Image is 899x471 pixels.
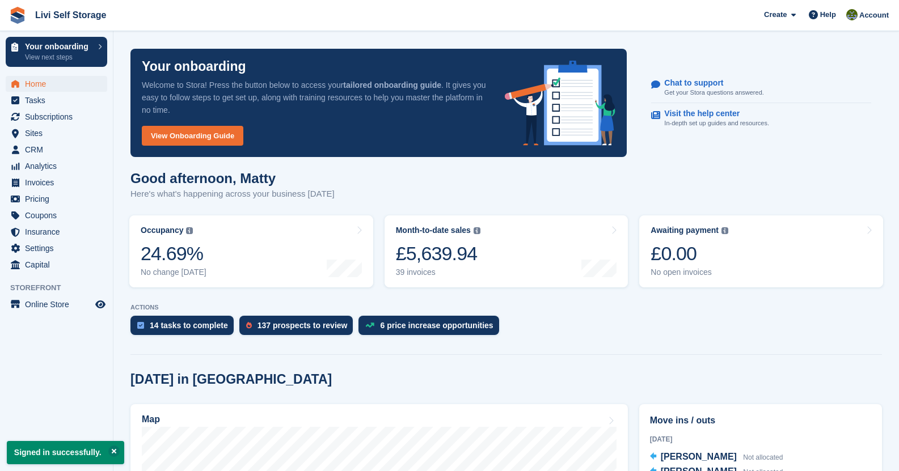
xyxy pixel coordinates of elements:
a: Chat to support Get your Stora questions answered. [651,73,871,104]
span: Online Store [25,296,93,312]
a: View Onboarding Guide [142,126,243,146]
span: Capital [25,257,93,273]
h1: Good afternoon, Matty [130,171,335,186]
div: No open invoices [651,268,728,277]
p: Your onboarding [142,60,246,73]
span: Not allocated [743,453,783,461]
a: Occupancy 24.69% No change [DATE] [129,215,373,287]
a: menu [6,125,107,141]
p: Get your Stora questions answered. [664,88,763,97]
div: 6 price increase opportunities [380,321,493,330]
span: Subscriptions [25,109,93,125]
div: [DATE] [650,434,871,444]
span: Coupons [25,207,93,223]
a: Livi Self Storage [31,6,111,24]
a: menu [6,191,107,207]
p: Here's what's happening across your business [DATE] [130,188,335,201]
a: menu [6,142,107,158]
span: Create [764,9,787,20]
a: menu [6,207,107,223]
span: Pricing [25,191,93,207]
span: Analytics [25,158,93,174]
img: Matty Bulman [846,9,858,20]
span: Help [820,9,836,20]
a: Month-to-date sales £5,639.94 39 invoices [385,215,628,287]
img: icon-info-grey-7440780725fd019a000dd9b08b2336e03edf1995a4989e88bcd33f0948082b44.svg [474,227,480,234]
a: Awaiting payment £0.00 No open invoices [639,215,883,287]
p: View next steps [25,52,92,62]
a: menu [6,109,107,125]
img: stora-icon-8386f47178a22dfd0bd8f6a31ec36ba5ce8667c1dd55bd0f319d3a0aa187defe.svg [9,7,26,24]
h2: [DATE] in [GEOGRAPHIC_DATA] [130,372,332,387]
span: Account [859,10,889,21]
a: 14 tasks to complete [130,316,239,341]
a: menu [6,92,107,108]
div: Occupancy [141,226,183,235]
span: Settings [25,240,93,256]
span: Home [25,76,93,92]
a: menu [6,224,107,240]
img: price_increase_opportunities-93ffe204e8149a01c8c9dc8f82e8f89637d9d84a8eef4429ea346261dce0b2c0.svg [365,323,374,328]
a: menu [6,240,107,256]
span: Insurance [25,224,93,240]
div: 39 invoices [396,268,480,277]
p: In-depth set up guides and resources. [664,118,769,128]
a: menu [6,175,107,190]
a: menu [6,76,107,92]
p: Signed in successfully. [7,441,124,464]
a: Preview store [94,298,107,311]
img: prospect-51fa495bee0391a8d652442698ab0144808aea92771e9ea1ae160a38d050c398.svg [246,322,252,329]
img: icon-info-grey-7440780725fd019a000dd9b08b2336e03edf1995a4989e88bcd33f0948082b44.svg [186,227,193,234]
div: Awaiting payment [651,226,719,235]
h2: Move ins / outs [650,414,871,427]
img: onboarding-info-6c161a55d2c0e0a8cae90662b2fe09162a5109e8cc188191df67fb4f79e88e88.svg [505,61,616,146]
div: 14 tasks to complete [150,321,228,330]
p: Visit the help center [664,109,760,118]
span: CRM [25,142,93,158]
p: ACTIONS [130,304,882,311]
strong: tailored onboarding guide [343,80,441,90]
span: Tasks [25,92,93,108]
span: Storefront [10,282,113,294]
div: 137 prospects to review [258,321,348,330]
a: Your onboarding View next steps [6,37,107,67]
a: Visit the help center In-depth set up guides and resources. [651,103,871,134]
a: menu [6,257,107,273]
img: task-75834270c22a3079a89374b754ae025e5fb1db73e45f91037f5363f120a921f8.svg [137,322,144,329]
div: 24.69% [141,242,206,265]
h2: Map [142,414,160,425]
a: menu [6,158,107,174]
a: menu [6,296,107,312]
span: [PERSON_NAME] [661,452,737,461]
a: [PERSON_NAME] Not allocated [650,450,783,465]
div: No change [DATE] [141,268,206,277]
div: Month-to-date sales [396,226,471,235]
span: Invoices [25,175,93,190]
p: Chat to support [664,78,754,88]
span: Sites [25,125,93,141]
div: £0.00 [651,242,728,265]
div: £5,639.94 [396,242,480,265]
a: 137 prospects to review [239,316,359,341]
img: icon-info-grey-7440780725fd019a000dd9b08b2336e03edf1995a4989e88bcd33f0948082b44.svg [721,227,728,234]
p: Your onboarding [25,43,92,50]
a: 6 price increase opportunities [358,316,504,341]
p: Welcome to Stora! Press the button below to access your . It gives you easy to follow steps to ge... [142,79,487,116]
